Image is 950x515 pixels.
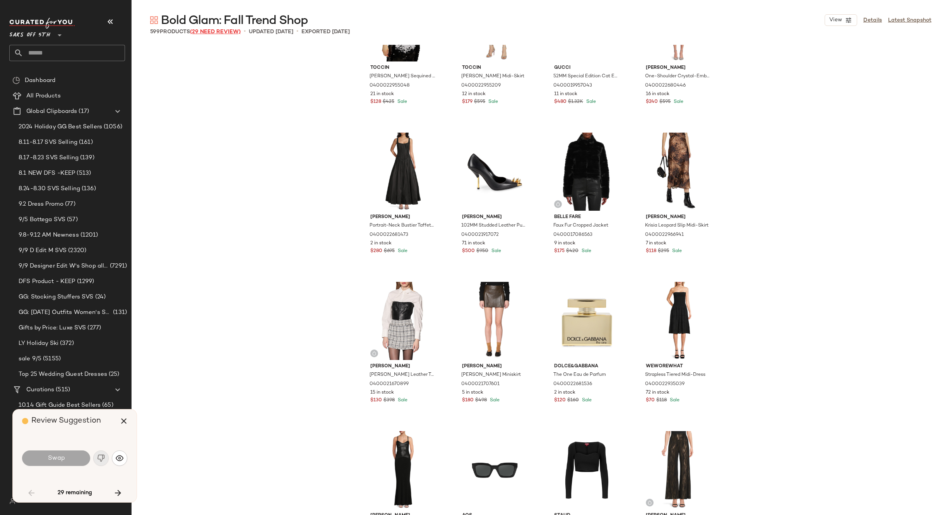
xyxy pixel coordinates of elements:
[54,385,70,394] span: (515)
[462,214,527,221] span: [PERSON_NAME]
[554,389,575,396] span: 2 in stock
[580,249,591,254] span: Sale
[646,214,711,221] span: [PERSON_NAME]
[370,65,436,72] span: Toccin
[79,153,94,162] span: (139)
[461,222,527,229] span: 102MM Studded Leather Pumps
[26,385,54,394] span: Curations
[462,65,527,72] span: Toccin
[461,381,500,388] span: 0400021707601
[475,397,487,404] span: $498
[58,339,74,348] span: (372)
[383,397,395,404] span: $398
[370,214,436,221] span: [PERSON_NAME]
[9,26,50,40] span: Saks OFF 5TH
[553,222,608,229] span: Faux Fur Cropped Jacket
[672,99,683,104] span: Sale
[462,91,486,98] span: 12 in stock
[668,398,680,403] span: Sale
[364,431,442,509] img: 0400022159749_BLACKFOIL
[370,389,394,396] span: 15 in stock
[150,29,160,35] span: 599
[554,99,567,106] span: $480
[490,249,501,254] span: Sale
[461,232,499,239] span: 0400021917072
[77,138,93,147] span: (161)
[474,99,485,106] span: $595
[554,397,566,404] span: $120
[659,99,671,106] span: $595
[102,123,122,131] span: (1056)
[111,308,127,317] span: (131)
[107,370,120,379] span: (25)
[383,99,394,106] span: $425
[19,262,108,271] span: 9/9 Designer Edit W's Shop all SVS
[553,82,592,89] span: 0400019957043
[645,73,710,80] span: One-Shoulder Crystal-Embellished Minidress
[372,351,377,356] img: svg%3e
[19,324,86,333] span: Gifts by Price: Luxe SVS
[554,240,575,247] span: 9 in stock
[671,249,682,254] span: Sale
[19,401,101,410] span: 10.14 Gift Guide Best Sellers
[75,169,91,178] span: (513)
[462,248,475,255] span: $500
[396,99,407,104] span: Sale
[63,200,75,209] span: (77)
[370,381,409,388] span: 0400021670899
[462,363,527,370] span: [PERSON_NAME]
[77,107,89,116] span: (17)
[86,324,101,333] span: (277)
[646,397,655,404] span: $70
[41,355,61,363] span: (5155)
[384,248,395,255] span: $695
[645,381,685,388] span: 0400022935039
[19,246,67,255] span: 9/9 D Edit M SVS
[646,240,666,247] span: 7 in stock
[566,248,579,255] span: $420
[456,282,534,360] img: 0400021707601
[108,262,127,271] span: (7291)
[640,431,717,509] img: 0400020296161_BLACKGOLD
[553,372,606,379] span: The One Eau de Parfum
[58,489,92,496] span: 29 remaining
[19,153,79,162] span: 8.17-8.23 SVS Selling
[370,99,381,106] span: $128
[370,363,436,370] span: [PERSON_NAME]
[19,370,107,379] span: Top 25 Wedding Guest Dresses
[462,397,474,404] span: $180
[19,355,41,363] span: sale 9/5
[585,99,596,104] span: Sale
[75,277,94,286] span: (1299)
[249,28,293,36] p: updated [DATE]
[461,82,501,89] span: 0400022955209
[26,92,61,101] span: All Products
[656,397,667,404] span: $118
[19,184,80,193] span: 8.24-8.30 SVS Selling
[370,82,410,89] span: 0400022955048
[556,202,560,206] img: svg%3e
[116,454,123,462] img: svg%3e
[567,397,579,404] span: $160
[19,123,102,131] span: 2024 Holiday GG Best Sellers
[462,99,472,106] span: $179
[554,248,565,255] span: $175
[554,363,620,370] span: Dolce&Gabbana
[553,381,592,388] span: 0400022681536
[19,339,58,348] span: LY Holiday Ski
[640,133,717,211] img: 0400022966941_LEOPARD
[646,65,711,72] span: [PERSON_NAME]
[640,282,717,360] img: 0400022935039_BLACK
[161,13,308,29] span: Bold Glam: Fall Trend Shop
[645,372,705,379] span: Strapless Tiered Midi-Dress
[646,99,658,106] span: $240
[554,65,620,72] span: Gucci
[65,215,78,224] span: (57)
[190,29,241,35] span: (29 Need Review)
[462,240,485,247] span: 71 in stock
[301,28,350,36] p: Exported [DATE]
[825,14,857,26] button: View
[370,91,394,98] span: 21 in stock
[646,389,669,396] span: 72 in stock
[19,200,63,209] span: 9.2 Dress Promo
